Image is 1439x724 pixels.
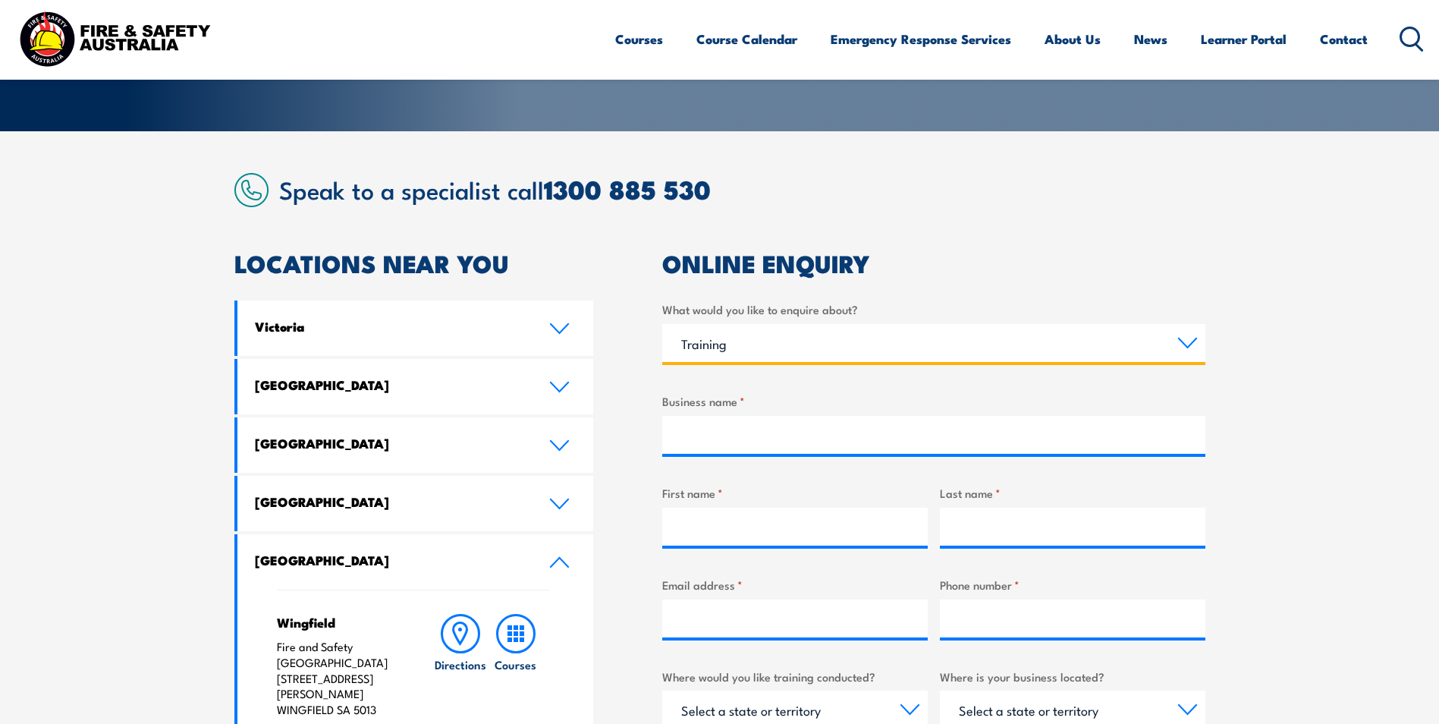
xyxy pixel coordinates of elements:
[255,435,526,452] h4: [GEOGRAPHIC_DATA]
[544,168,711,209] a: 1300 885 530
[831,19,1011,59] a: Emergency Response Services
[237,417,594,473] a: [GEOGRAPHIC_DATA]
[237,301,594,356] a: Victoria
[255,552,526,568] h4: [GEOGRAPHIC_DATA]
[696,19,797,59] a: Course Calendar
[940,576,1205,593] label: Phone number
[435,656,486,672] h6: Directions
[279,175,1205,203] h2: Speak to a specialist call
[255,318,526,335] h4: Victoria
[662,252,1205,273] h2: ONLINE ENQUIRY
[1045,19,1101,59] a: About Us
[495,656,536,672] h6: Courses
[662,392,1205,410] label: Business name
[277,614,404,631] h4: Wingfield
[255,493,526,510] h4: [GEOGRAPHIC_DATA]
[255,376,526,393] h4: [GEOGRAPHIC_DATA]
[940,668,1205,685] label: Where is your business located?
[615,19,663,59] a: Courses
[1320,19,1368,59] a: Contact
[277,639,404,718] p: Fire and Safety [GEOGRAPHIC_DATA] [STREET_ADDRESS][PERSON_NAME] WINGFIELD SA 5013
[237,359,594,414] a: [GEOGRAPHIC_DATA]
[234,252,594,273] h2: LOCATIONS NEAR YOU
[1201,19,1287,59] a: Learner Portal
[662,484,928,502] label: First name
[1134,19,1167,59] a: News
[940,484,1205,502] label: Last name
[662,668,928,685] label: Where would you like training conducted?
[237,534,594,590] a: [GEOGRAPHIC_DATA]
[237,476,594,531] a: [GEOGRAPHIC_DATA]
[662,576,928,593] label: Email address
[662,301,1205,318] label: What would you like to enquire about?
